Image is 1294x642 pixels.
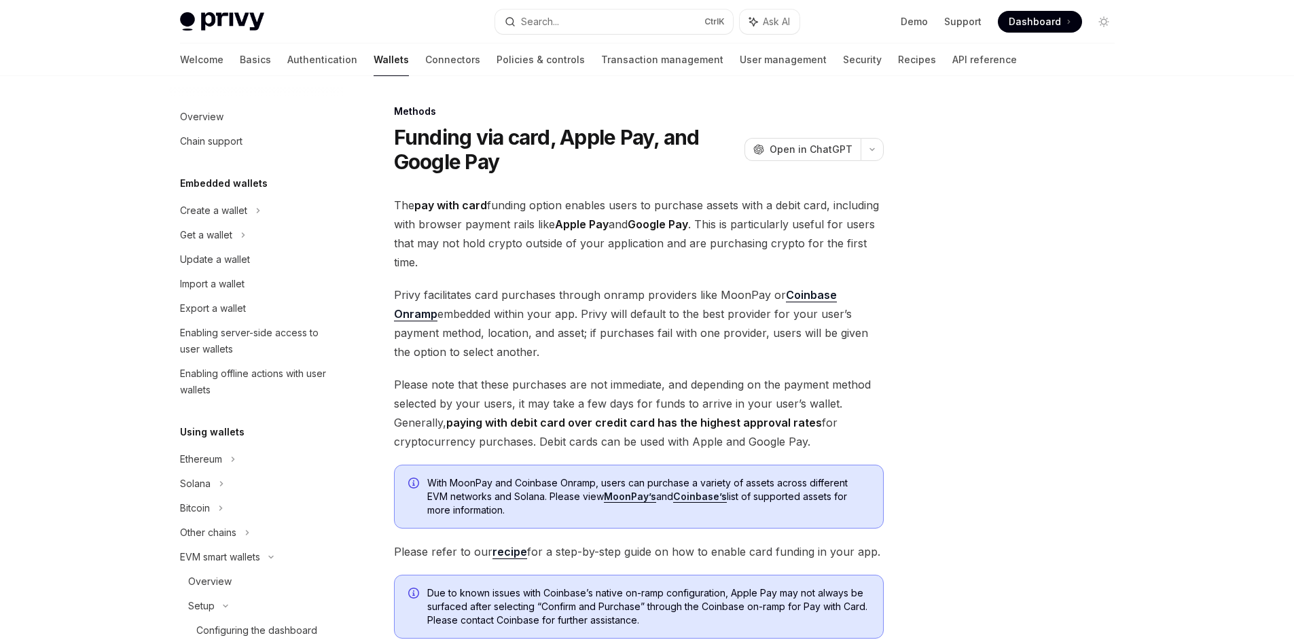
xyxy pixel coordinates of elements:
a: Overview [169,569,343,594]
div: Setup [188,598,215,614]
a: Support [944,15,982,29]
a: Coinbase’s [673,491,727,503]
div: Search... [521,14,559,30]
div: Bitcoin [180,500,210,516]
button: Toggle dark mode [1093,11,1115,33]
a: Security [843,43,882,76]
strong: paying with debit card over credit card has the highest approval rates [446,416,822,429]
a: Chain support [169,129,343,154]
div: Overview [180,109,223,125]
svg: Info [408,588,422,601]
a: Connectors [425,43,480,76]
a: Recipes [898,43,936,76]
a: Demo [901,15,928,29]
span: Privy facilitates card purchases through onramp providers like MoonPay or embedded within your ap... [394,285,884,361]
div: Export a wallet [180,300,246,317]
div: Enabling offline actions with user wallets [180,365,335,398]
span: Due to known issues with Coinbase’s native on-ramp configuration, Apple Pay may not always be sur... [427,586,869,627]
div: Update a wallet [180,251,250,268]
a: Import a wallet [169,272,343,296]
button: Search...CtrlK [495,10,733,34]
a: Dashboard [998,11,1082,33]
span: Please refer to our for a step-by-step guide on how to enable card funding in your app. [394,542,884,561]
div: Methods [394,105,884,118]
a: Enabling server-side access to user wallets [169,321,343,361]
h5: Using wallets [180,424,245,440]
a: Update a wallet [169,247,343,272]
a: Authentication [287,43,357,76]
a: Wallets [374,43,409,76]
div: Ethereum [180,451,222,467]
h5: Embedded wallets [180,175,268,192]
div: Configuring the dashboard [196,622,317,639]
div: EVM smart wallets [180,549,260,565]
div: Solana [180,476,211,492]
div: Enabling server-side access to user wallets [180,325,335,357]
strong: Apple Pay [555,217,609,231]
strong: Google Pay [628,217,688,231]
a: User management [740,43,827,76]
a: Transaction management [601,43,723,76]
svg: Info [408,478,422,491]
span: With MoonPay and Coinbase Onramp, users can purchase a variety of assets across different EVM net... [427,476,869,517]
a: Policies & controls [497,43,585,76]
a: Overview [169,105,343,129]
a: Welcome [180,43,223,76]
div: Chain support [180,133,242,149]
a: recipe [492,545,527,559]
a: API reference [952,43,1017,76]
div: Import a wallet [180,276,245,292]
div: Other chains [180,524,236,541]
div: Create a wallet [180,202,247,219]
span: Ctrl K [704,16,725,27]
button: Open in ChatGPT [744,138,861,161]
span: The funding option enables users to purchase assets with a debit card, including with browser pay... [394,196,884,272]
span: Open in ChatGPT [770,143,852,156]
a: Enabling offline actions with user wallets [169,361,343,402]
h1: Funding via card, Apple Pay, and Google Pay [394,125,739,174]
a: Basics [240,43,271,76]
strong: pay with card [414,198,487,212]
a: Export a wallet [169,296,343,321]
span: Ask AI [763,15,790,29]
button: Ask AI [740,10,799,34]
div: Overview [188,573,232,590]
div: Get a wallet [180,227,232,243]
span: Dashboard [1009,15,1061,29]
span: Please note that these purchases are not immediate, and depending on the payment method selected ... [394,375,884,451]
a: MoonPay’s [604,491,656,503]
img: light logo [180,12,264,31]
